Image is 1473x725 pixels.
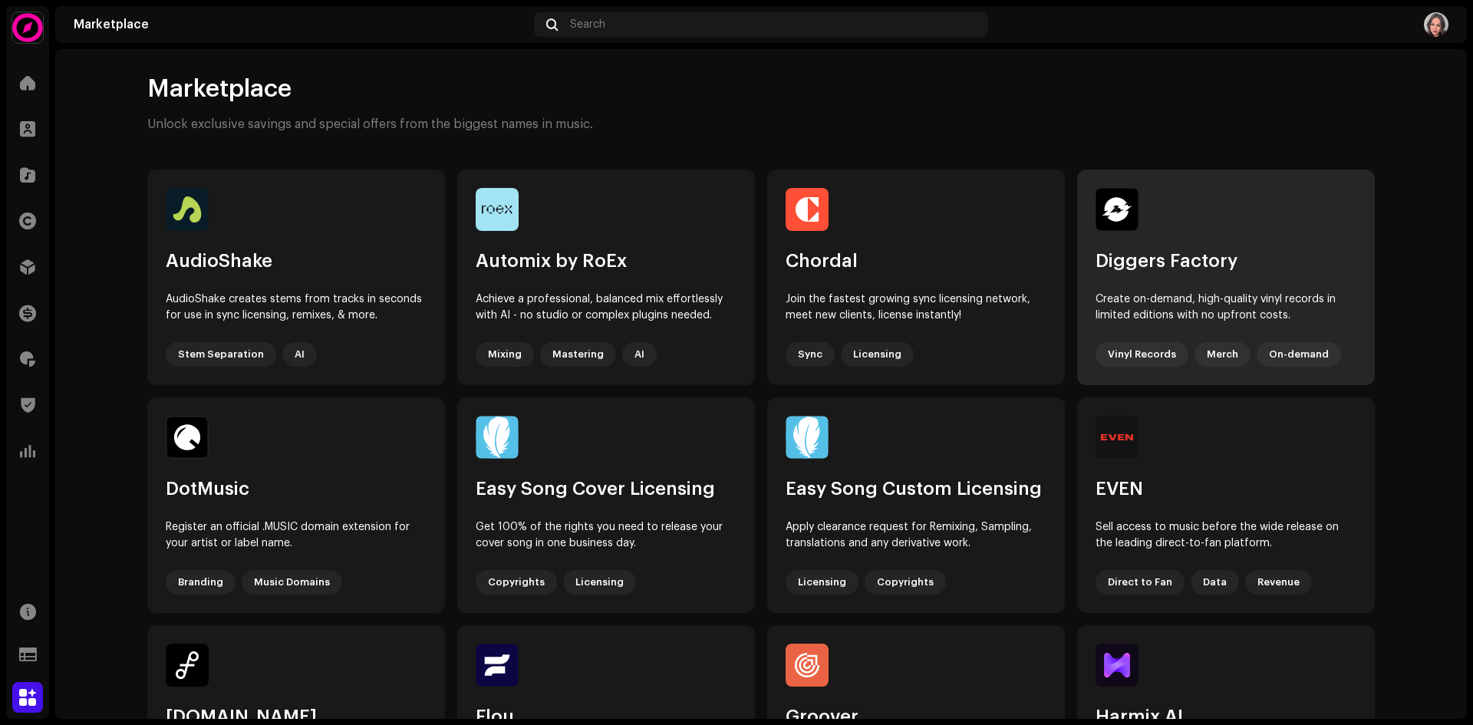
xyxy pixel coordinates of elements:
[786,477,1046,501] div: Easy Song Custom Licensing
[476,519,736,552] div: Get 100% of the rights you need to release your cover song in one business day.
[786,342,835,367] div: Sync
[1245,570,1312,595] div: Revenue
[865,570,946,595] div: Copyrights
[74,18,528,31] div: Marketplace
[786,570,858,595] div: Licensing
[476,249,736,273] div: Automix by RoEx
[476,570,557,595] div: Copyrights
[476,477,736,501] div: Easy Song Cover Licensing
[786,519,1046,552] div: Apply clearance request for Remixing, Sampling, translations and any derivative work.
[563,570,636,595] div: Licensing
[1096,519,1356,552] div: Sell access to music before the wide release on the leading direct-to-fan platform.
[166,644,209,687] img: 46c17930-3148-471f-8b2a-36717c1ad0d1
[1096,477,1356,501] div: EVEN
[1096,342,1188,367] div: Vinyl Records
[1096,292,1356,324] div: Create on-demand, high-quality vinyl records in limited editions with no upfront costs.
[786,249,1046,273] div: Chordal
[476,342,534,367] div: Mixing
[147,74,292,104] span: Marketplace
[1096,188,1139,231] img: afae1709-c827-4b76-a652-9ddd8808f967
[540,342,616,367] div: Mastering
[570,18,605,31] span: Search
[147,117,593,133] p: Unlock exclusive savings and special offers from the biggest names in music.
[786,292,1046,324] div: Join the fastest growing sync licensing network, meet new clients, license instantly!
[476,644,519,687] img: f2913311-899a-4e39-b073-7a152254d51c
[1096,570,1185,595] div: Direct to Fan
[166,292,427,324] div: AudioShake creates stems from tracks in seconds for use in sync licensing, remixes, & more.
[12,12,43,43] img: e78fd41a-a757-4699-bac5-be1eb3095dbf
[282,342,317,367] div: AI
[1096,644,1139,687] img: 4efbf0ee-14b1-4b51-a262-405f2c1f933c
[166,416,209,459] img: eb58a31c-f81c-4818-b0f9-d9e66cbda676
[242,570,342,595] div: Music Domains
[1191,570,1239,595] div: Data
[166,342,276,367] div: Stem Separation
[166,188,209,231] img: 2fd7bcad-6c73-4393-bbe1-37a2d9795fdd
[622,342,657,367] div: AI
[476,188,519,231] img: 3e92c471-8f99-4bc3-91af-f70f33238202
[841,342,914,367] div: Licensing
[166,519,427,552] div: Register an official .MUSIC domain extension for your artist or label name.
[166,249,427,273] div: AudioShake
[1096,249,1356,273] div: Diggers Factory
[786,644,829,687] img: f9243b49-c25a-4d68-8918-7cbae34de391
[1096,416,1139,459] img: 60ceb9ec-a8b3-4a3c-9260-8138a3b22953
[476,416,519,459] img: a95fe301-50de-48df-99e3-24891476c30c
[786,416,829,459] img: 35edca2f-5628-4998-9fc9-38d367af0ecc
[786,188,829,231] img: 9e8a6d41-7326-4eb6-8be3-a4db1a720e63
[166,477,427,501] div: DotMusic
[476,292,736,324] div: Achieve a professional, balanced mix effortlessly with AI - no studio or complex plugins needed.
[1195,342,1251,367] div: Merch
[1257,342,1341,367] div: On-demand
[1424,12,1448,37] img: 5abfd83f-0293-4f79-beff-efde5ed0c598
[166,570,236,595] div: Branding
